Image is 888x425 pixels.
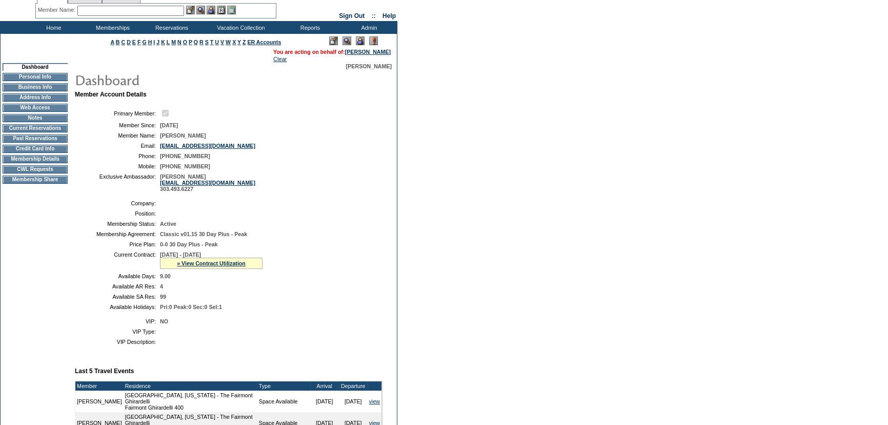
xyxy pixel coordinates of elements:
td: Reservations [141,21,200,34]
td: Notes [3,114,68,122]
span: [DATE] [160,122,178,128]
a: M [171,39,176,45]
td: VIP Description: [79,339,156,345]
td: Exclusive Ambassador: [79,173,156,192]
span: :: [372,12,376,20]
td: Available Holidays: [79,304,156,310]
td: Arrival [310,381,339,391]
td: Member Name: [79,132,156,139]
td: Current Reservations [3,124,68,132]
td: Admin [338,21,397,34]
span: Classic v01.15 30 Day Plus - Peak [160,231,247,237]
td: Memberships [82,21,141,34]
td: Company: [79,200,156,206]
td: Position: [79,210,156,217]
td: Business Info [3,83,68,91]
a: W [226,39,231,45]
td: CWL Requests [3,165,68,173]
img: Reservations [217,6,226,14]
a: T [210,39,214,45]
td: Phone: [79,153,156,159]
td: Available SA Res: [79,294,156,300]
a: E [132,39,136,45]
td: Space Available [257,391,310,412]
img: b_calculator.gif [227,6,236,14]
a: B [116,39,120,45]
td: Residence [124,381,257,391]
span: 0-0 30 Day Plus - Peak [160,241,218,247]
td: Home [23,21,82,34]
a: J [156,39,159,45]
a: Help [382,12,396,20]
td: [PERSON_NAME] [75,391,124,412]
img: Edit Mode [329,36,338,45]
td: Primary Member: [79,108,156,118]
td: Membership Agreement: [79,231,156,237]
img: View [196,6,205,14]
td: Mobile: [79,163,156,169]
span: 4 [160,283,163,289]
a: O [183,39,187,45]
img: View Mode [342,36,351,45]
b: Last 5 Travel Events [75,368,134,375]
td: Dashboard [3,63,68,71]
a: A [111,39,114,45]
img: Impersonate [207,6,215,14]
td: Available Days: [79,273,156,279]
td: Personal Info [3,73,68,81]
td: Membership Details [3,155,68,163]
td: Type [257,381,310,391]
span: [PHONE_NUMBER] [160,163,210,169]
td: Available AR Res: [79,283,156,289]
span: [PHONE_NUMBER] [160,153,210,159]
a: Sign Out [339,12,365,20]
a: C [121,39,125,45]
td: Address Info [3,93,68,102]
td: Current Contract: [79,252,156,269]
td: [DATE] [310,391,339,412]
a: [PERSON_NAME] [345,49,391,55]
a: N [177,39,181,45]
td: [GEOGRAPHIC_DATA], [US_STATE] - The Fairmont Ghirardelli Fairmont Ghirardelli 400 [124,391,257,412]
td: [DATE] [339,391,368,412]
a: L [167,39,170,45]
a: F [137,39,141,45]
span: Pri:0 Peak:0 Sec:0 Sel:1 [160,304,222,310]
td: Reports [279,21,338,34]
td: Credit Card Info [3,145,68,153]
a: H [148,39,152,45]
b: Member Account Details [75,91,147,98]
a: Z [243,39,246,45]
a: [EMAIL_ADDRESS][DOMAIN_NAME] [160,143,255,149]
a: S [205,39,209,45]
span: [PERSON_NAME] 303.493.6227 [160,173,255,192]
div: Member Name: [38,6,77,14]
span: 99 [160,294,166,300]
a: P [189,39,192,45]
a: Q [194,39,198,45]
img: pgTtlDashboard.gif [74,69,279,90]
a: U [215,39,219,45]
span: [DATE] - [DATE] [160,252,201,258]
td: VIP Type: [79,329,156,335]
img: Impersonate [356,36,365,45]
a: [EMAIL_ADDRESS][DOMAIN_NAME] [160,180,255,186]
a: V [220,39,224,45]
a: view [369,398,380,404]
td: Web Access [3,104,68,112]
td: Price Plan: [79,241,156,247]
span: NO [160,318,168,324]
span: [PERSON_NAME] [160,132,206,139]
span: 9.00 [160,273,171,279]
img: Log Concern/Member Elevation [369,36,378,45]
span: [PERSON_NAME] [346,63,392,69]
a: » View Contract Utilization [177,260,246,266]
a: X [232,39,236,45]
a: R [199,39,204,45]
span: You are acting on behalf of: [273,49,391,55]
a: ER Accounts [247,39,281,45]
span: Active [160,221,176,227]
td: Member Since: [79,122,156,128]
td: Membership Share [3,176,68,184]
a: Y [237,39,241,45]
